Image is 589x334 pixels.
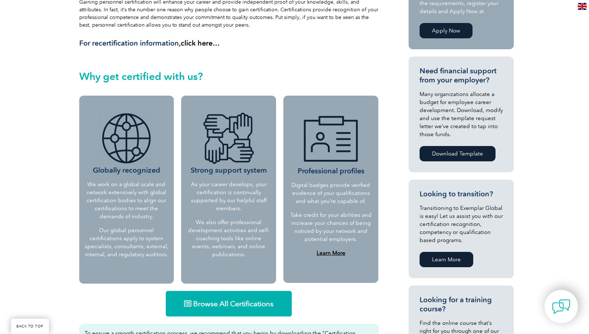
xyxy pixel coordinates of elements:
[79,70,379,82] h2: Why get certified with us?
[290,211,372,243] p: Take credit for your abilities and increase your chances of being noticed by your network and pot...
[187,218,271,258] p: We also offer professional development activities and self-coaching tools like online events, web...
[187,111,271,175] h3: Strong support system
[193,300,274,307] span: Browse All Certifications
[420,295,503,314] h3: Looking for a training course?
[166,291,292,316] a: Browse All Certifications
[290,112,372,176] h3: Professional profiles
[290,181,372,205] p: Digital badges provide verified evidence of your qualifications and what you’re capable of.
[187,180,271,212] p: As your career develops, your certification is continually supported by our helpful staff members.
[181,39,220,47] a: click here…
[420,146,496,161] a: Download Template
[11,319,49,334] a: BACK TO TOP
[420,252,473,267] a: Learn More
[420,189,503,199] h3: Looking to transition?
[420,23,473,38] a: Apply Now
[85,226,169,258] p: Our global personnel certifications apply to system specialists, consultants, external, internal,...
[79,39,379,48] h3: For recertification information,
[317,250,345,256] a: Learn More
[420,66,503,85] h3: Need financial support from your employer?
[85,111,169,175] h3: Globally recognized
[420,90,503,138] p: Many organizations allocate a budget for employee career development. Download, modify and use th...
[420,204,503,244] p: Transitioning to Exemplar Global is easy! Let us assist you with our certification recognition, c...
[552,297,570,316] img: contact-chat.png
[85,180,169,220] p: We work on a global scale and network extensively with global certification bodies to align our c...
[578,3,587,10] img: en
